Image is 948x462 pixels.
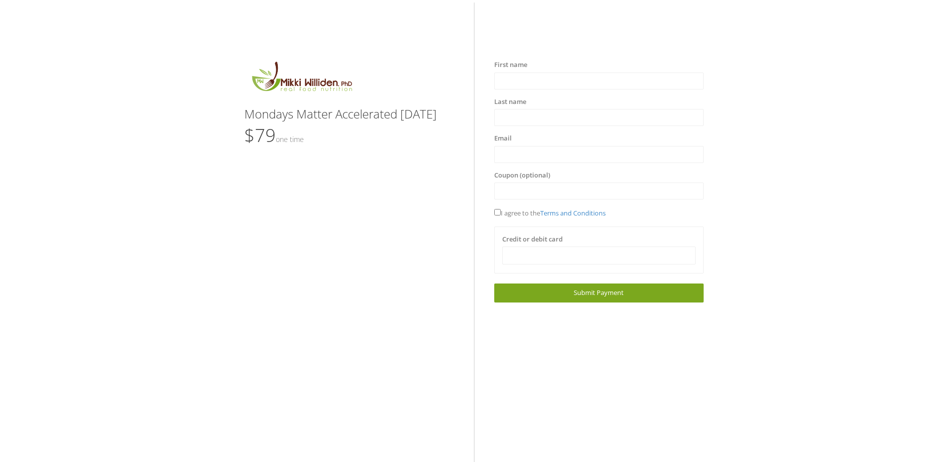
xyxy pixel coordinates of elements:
[494,170,550,180] label: Coupon (optional)
[540,208,606,217] a: Terms and Conditions
[494,208,606,217] span: I agree to the
[244,60,358,97] img: MikkiLogoMain.png
[244,107,454,120] h3: Mondays Matter Accelerated [DATE]
[276,134,304,144] small: One time
[494,97,526,107] label: Last name
[574,288,624,297] span: Submit Payment
[502,234,563,244] label: Credit or debit card
[494,133,512,143] label: Email
[494,60,527,70] label: First name
[244,123,304,147] span: $79
[494,283,704,302] a: Submit Payment
[509,251,689,260] iframe: Secure card payment input frame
